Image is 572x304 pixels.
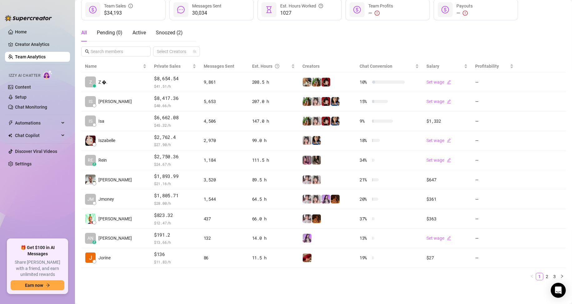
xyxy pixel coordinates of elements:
li: 1 [536,273,543,280]
span: Messages Sent [204,64,234,69]
span: Izzy AI Chatter [9,73,40,79]
li: Previous Page [528,273,536,280]
div: 89.5 h [252,176,295,183]
div: $27 [426,254,467,261]
button: Earn nowarrow-right [11,280,64,290]
div: $647 [426,176,467,183]
span: [PERSON_NAME] [98,215,132,222]
div: 9,861 [204,79,245,86]
span: $ 40.66 /h [154,102,196,109]
span: left [530,274,534,278]
span: Name [85,63,142,70]
img: Sabrina [303,117,311,125]
span: thunderbolt [8,120,13,125]
img: Jorine [85,253,96,263]
li: Next Page [558,273,566,280]
span: $ 13.66 /h [154,239,196,245]
td: — [471,170,517,190]
img: Miss [321,97,330,106]
div: 3,520 [204,176,245,183]
img: violet [312,136,321,145]
td: — [471,72,517,92]
span: 18 % [360,137,370,144]
span: Chat Copilot [15,130,59,140]
a: Creator Analytics [15,39,65,49]
a: Content [15,85,31,90]
img: Ani [312,117,321,125]
span: $823.32 [154,212,196,219]
span: team [193,50,196,53]
span: Isa [98,118,104,125]
a: Set wageedit [426,158,451,163]
li: 3 [551,273,558,280]
span: $1,893.99 [154,173,196,180]
span: $ 21.16 /h [154,180,196,187]
a: Set wageedit [426,236,451,241]
div: z [92,162,96,166]
span: IS [89,98,92,105]
span: $ 11.83 /h [154,259,196,265]
th: Name [81,60,150,72]
span: $8,417.36 [154,95,196,102]
span: Payouts [456,3,473,8]
span: Snoozed ( 2 ) [156,30,183,36]
span: Chat Conversion [360,64,392,69]
div: 99.0 h [252,137,295,144]
span: Profitability [475,64,499,69]
span: 1027 [280,9,323,17]
span: dollar-circle [441,6,449,13]
div: 86 [204,254,245,261]
span: Jorine [98,254,111,261]
a: Chat Monitoring [15,105,47,110]
span: $ 27.90 /h [154,141,196,148]
span: 9 % [360,118,370,125]
span: $1,805.71 [154,192,196,199]
img: PantheraX [312,214,321,223]
img: Chat Copilot [8,133,12,138]
span: Automations [15,118,59,128]
td: — [471,111,517,131]
span: Share [PERSON_NAME] with a friend, and earn unlimited rewards [11,259,64,278]
li: 2 [543,273,551,280]
span: $2,762.4 [154,134,196,141]
span: message [177,6,185,13]
span: IS [89,118,92,125]
img: Miss [321,117,330,125]
span: $34,193 [104,9,133,17]
span: Z [89,79,92,86]
img: Rosie [303,214,311,223]
img: Ani [312,175,321,184]
div: 207.0 h [252,98,295,105]
div: 111.5 h [252,157,295,164]
img: Miss [321,78,330,86]
div: Est. Hours Worked [280,2,323,9]
span: edit [447,99,451,104]
span: [PERSON_NAME] [98,176,132,183]
a: Settings [15,161,32,166]
span: Messages Sent [192,3,221,8]
span: Z �. [98,79,107,86]
img: Kisa [303,234,311,243]
span: Iszabelle [98,137,115,144]
span: Earn now [25,283,43,288]
div: z [92,240,96,244]
div: 64.5 h [252,196,295,203]
div: 66.0 h [252,215,295,222]
a: Set wageedit [426,99,451,104]
span: Team Profits [368,3,393,8]
span: search [85,49,89,54]
th: Creators [299,60,356,72]
div: 4,506 [204,118,245,125]
img: Kyle Wessels [85,174,96,185]
div: 14.0 h [252,235,295,242]
span: 30,034 [192,9,221,17]
span: edit [447,138,451,143]
div: All [81,29,87,37]
div: 5,653 [204,98,245,105]
img: Ani [312,97,321,106]
div: 147.0 h [252,118,295,125]
button: left [528,273,536,280]
a: Setup [15,95,27,100]
td: — [471,248,517,268]
span: 21 % [360,176,370,183]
